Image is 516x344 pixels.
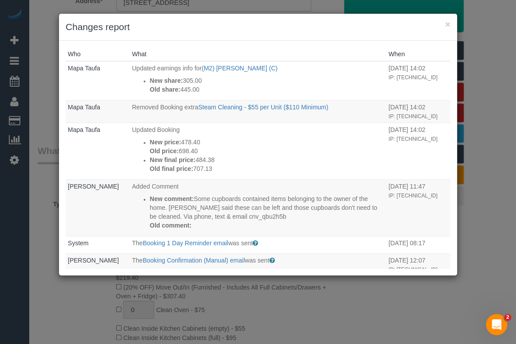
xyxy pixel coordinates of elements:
small: IP: [TECHNICAL_ID] [388,193,437,199]
td: When [386,179,450,236]
span: Updated earnings info for [132,65,202,72]
strong: New comment: [150,195,194,202]
p: 484.38 [150,155,384,164]
p: 478.40 [150,138,384,147]
span: Updated Booking [132,126,180,133]
td: Who [66,254,130,276]
small: IP: [TECHNICAL_ID] [388,74,437,81]
p: 305.00 [150,76,384,85]
a: [PERSON_NAME] [68,257,119,264]
p: Some cupboards contained items belonging to the owner of the home. [PERSON_NAME] said these can b... [150,194,384,221]
td: What [130,123,387,179]
small: IP: [TECHNICAL_ID] [388,267,437,273]
span: Removed Booking extra [132,104,198,111]
span: 2 [504,314,511,321]
td: What [130,179,387,236]
strong: New price: [150,139,181,146]
td: Who [66,179,130,236]
a: (M2) [PERSON_NAME] (C) [202,65,278,72]
iframe: Intercom live chat [486,314,507,335]
strong: Old price: [150,147,179,155]
a: Steam Cleaning - $55 per Unit ($110 Minimum) [198,104,328,111]
span: The [132,257,143,264]
td: When [386,61,450,100]
h3: Changes report [66,20,450,34]
span: was sent [245,257,269,264]
td: What [130,100,387,123]
small: IP: [TECHNICAL_ID] [388,136,437,142]
p: 445.00 [150,85,384,94]
td: What [130,254,387,276]
a: [PERSON_NAME] [68,183,119,190]
a: System [68,240,89,247]
strong: Old share: [150,86,180,93]
td: Who [66,123,130,179]
td: When [386,254,450,276]
strong: Old comment: [150,222,192,229]
strong: New share: [150,77,183,84]
a: Booking Confirmation (Manual) email [143,257,245,264]
td: When [386,236,450,254]
sui-modal: Changes report [59,14,457,275]
a: Mapa Taufa [68,126,100,133]
button: × [445,19,450,29]
p: 707.13 [150,164,384,173]
small: IP: [TECHNICAL_ID] [388,113,437,120]
td: When [386,123,450,179]
p: 698.40 [150,147,384,155]
span: The [132,240,143,247]
span: Added Comment [132,183,179,190]
td: Who [66,100,130,123]
a: Mapa Taufa [68,65,100,72]
a: Booking 1 Day Reminder email [143,240,228,247]
span: was sent [228,240,253,247]
th: Who [66,47,130,61]
td: What [130,61,387,100]
a: Mapa Taufa [68,104,100,111]
strong: New final price: [150,156,195,163]
td: Who [66,61,130,100]
strong: Old final price: [150,165,193,172]
th: What [130,47,387,61]
th: When [386,47,450,61]
td: When [386,100,450,123]
td: What [130,236,387,254]
td: Who [66,236,130,254]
